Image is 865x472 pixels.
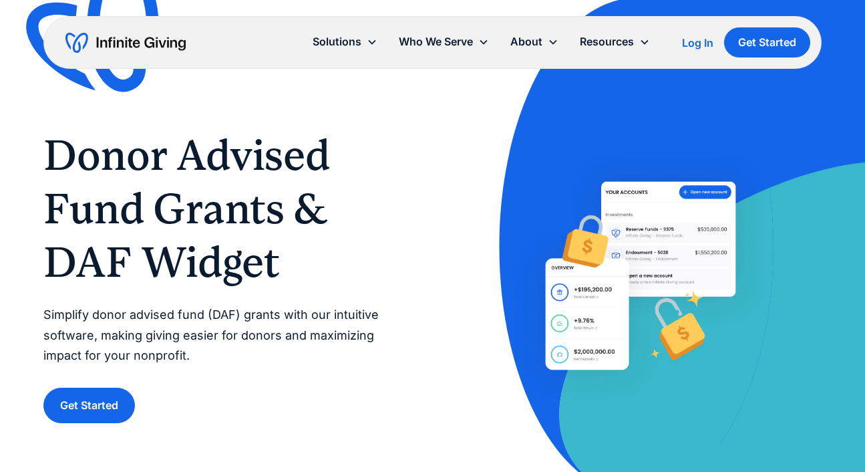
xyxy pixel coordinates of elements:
[682,35,713,51] a: Log In
[682,37,713,48] div: Log In
[43,128,406,289] h1: Donor Advised Fund Grants & DAF Widget
[724,27,810,57] a: Get Started
[510,146,771,405] img: Help donors easily give DAF grants to your nonprofit with Infinite Giving’s Donor Advised Fund so...
[510,33,542,51] div: About
[313,33,361,51] div: Solutions
[43,388,135,423] a: Get Started
[399,33,473,51] div: Who We Serve
[43,305,406,366] p: Simplify donor advised fund (DAF) grants with our intuitive software, making giving easier for do...
[580,33,634,51] div: Resources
